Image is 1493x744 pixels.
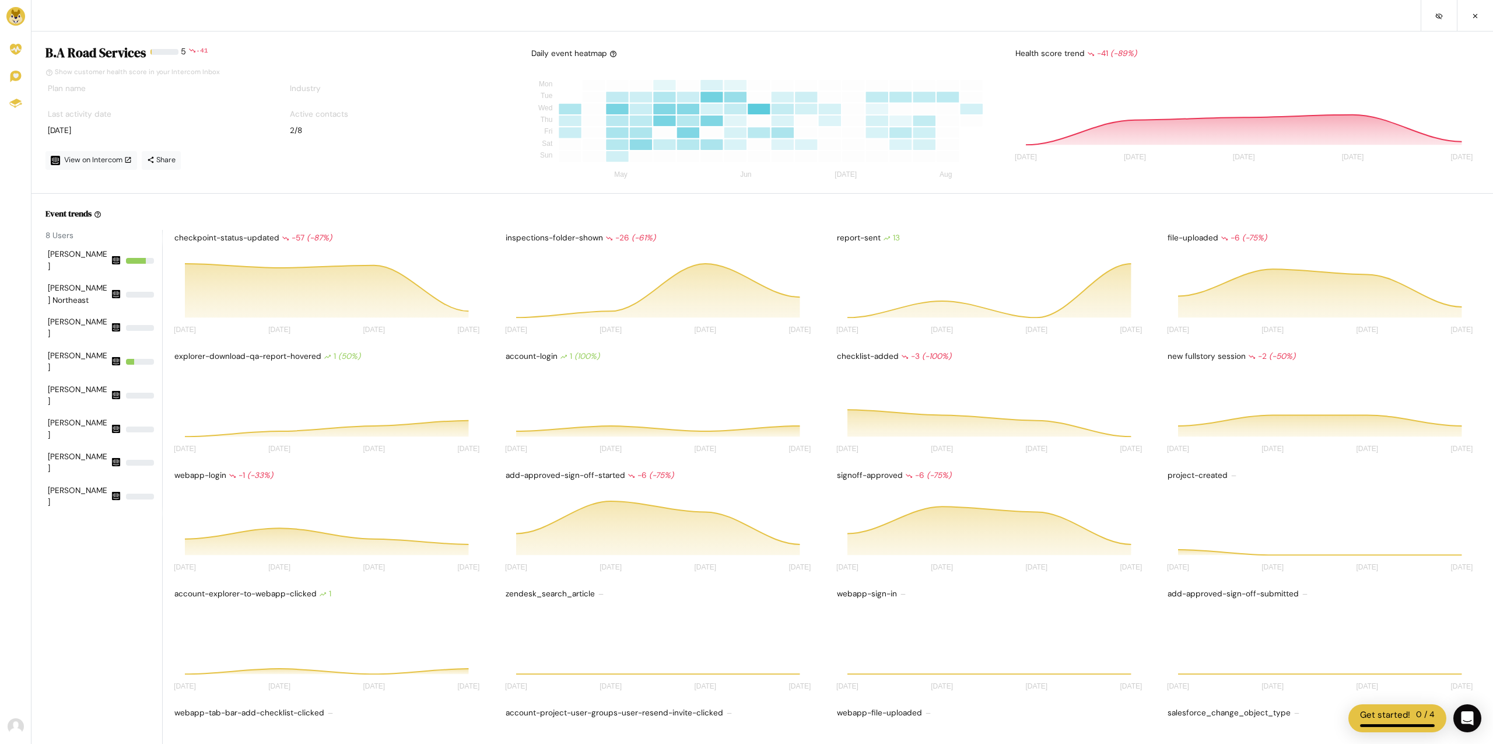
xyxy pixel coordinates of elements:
tspan: [DATE] [1025,564,1047,572]
div: account-login [503,348,817,365]
i: (-75%) [649,470,674,480]
label: Plan name [48,83,86,95]
div: -6 [628,470,674,481]
div: [PERSON_NAME] [48,350,108,374]
h6: Event trends [45,208,92,219]
div: new fullstory session [1165,348,1479,365]
div: webapp-file-uploaded [835,705,1148,721]
tspan: [DATE] [600,564,622,572]
tspan: Jun [740,171,751,179]
div: -41 [1087,48,1137,60]
tspan: [DATE] [694,326,716,334]
i: (50%) [338,351,360,361]
div: checkpoint-status-updated [172,230,486,246]
div: 0% [126,393,154,399]
tspan: Mon [539,80,552,88]
div: file-uploaded [1165,230,1479,246]
h4: B.A Road Services [45,46,146,61]
tspan: [DATE] [1120,564,1142,572]
tspan: [DATE] [505,564,527,572]
div: report-sent [835,230,1148,246]
tspan: [DATE] [835,171,857,179]
tspan: [DATE] [268,564,290,572]
div: signoff-approved [835,467,1148,484]
tspan: [DATE] [1262,326,1284,334]
div: -2 [1248,351,1295,362]
span: View on Intercom [64,155,132,165]
div: 8 Users [45,230,162,242]
div: zendesk_search_article [503,586,817,602]
tspan: [DATE] [694,445,716,453]
tspan: [DATE] [363,445,385,453]
tspan: [DATE] [363,682,385,690]
tspan: [DATE] [694,564,716,572]
tspan: [DATE] [836,326,858,334]
tspan: [DATE] [458,682,480,690]
tspan: [DATE] [1025,445,1047,453]
tspan: [DATE] [1232,153,1254,162]
tspan: [DATE] [1451,564,1473,572]
tspan: [DATE] [505,682,527,690]
tspan: [DATE] [836,564,858,572]
tspan: [DATE] [1341,153,1364,162]
tspan: Wed [538,104,552,112]
a: Show customer health score in your Intercom Inbox [45,68,220,76]
div: [PERSON_NAME] [48,316,108,340]
tspan: [DATE] [1262,564,1284,572]
div: -26 [605,232,656,244]
div: Daily event heatmap [531,48,617,60]
i: (-50%) [1269,351,1295,361]
div: [PERSON_NAME] [48,249,108,273]
div: add-approved-sign-off-submitted [1165,586,1479,602]
label: Last activity date [48,109,111,120]
i: (-89%) [1110,48,1137,58]
tspan: [DATE] [694,682,716,690]
tspan: [DATE] [836,682,858,690]
tspan: [DATE] [1167,445,1189,453]
tspan: [DATE] [1357,445,1379,453]
div: -1 [229,470,273,481]
i: (-75%) [927,470,951,480]
div: [PERSON_NAME] [48,417,108,441]
label: Industry [290,83,321,95]
div: inspections-folder-shown [503,230,817,246]
tspan: [DATE] [1167,326,1189,334]
tspan: [DATE] [1015,153,1037,162]
tspan: [DATE] [931,326,953,334]
a: Share [142,151,181,170]
tspan: [DATE] [268,682,290,690]
div: 5 [181,46,186,65]
tspan: [DATE] [1025,326,1047,334]
div: Open Intercom Messenger [1453,704,1481,732]
div: [PERSON_NAME] [48,384,108,408]
tspan: [DATE] [363,564,385,572]
tspan: [DATE] [174,564,196,572]
i: (-61%) [632,233,656,243]
tspan: [DATE] [458,445,480,453]
div: 0% [126,427,154,432]
div: checklist-added [835,348,1148,365]
div: 0 / 4 [1416,708,1435,722]
div: add-approved-sign-off-started [503,467,817,484]
div: 0% [126,460,154,466]
a: View on Intercom [45,151,137,170]
div: 0% [126,325,154,331]
div: webapp-tab-bar-add-checklist-clicked [172,705,486,721]
tspan: [DATE] [1451,326,1473,334]
tspan: [DATE] [931,445,953,453]
tspan: [DATE] [174,326,196,334]
div: -6 [1221,232,1267,244]
tspan: [DATE] [1450,153,1473,162]
div: [PERSON_NAME] [48,451,108,475]
div: account-explorer-to-webapp-clicked [172,586,486,602]
i: (-33%) [247,470,273,480]
div: 1 [319,588,331,600]
tspan: [DATE] [788,326,811,334]
tspan: [DATE] [1357,564,1379,572]
tspan: Sun [540,151,552,159]
tspan: [DATE] [600,682,622,690]
tspan: [DATE] [788,682,811,690]
tspan: [DATE] [1262,682,1284,690]
i: (-87%) [307,233,332,243]
i: (-75%) [1242,233,1267,243]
